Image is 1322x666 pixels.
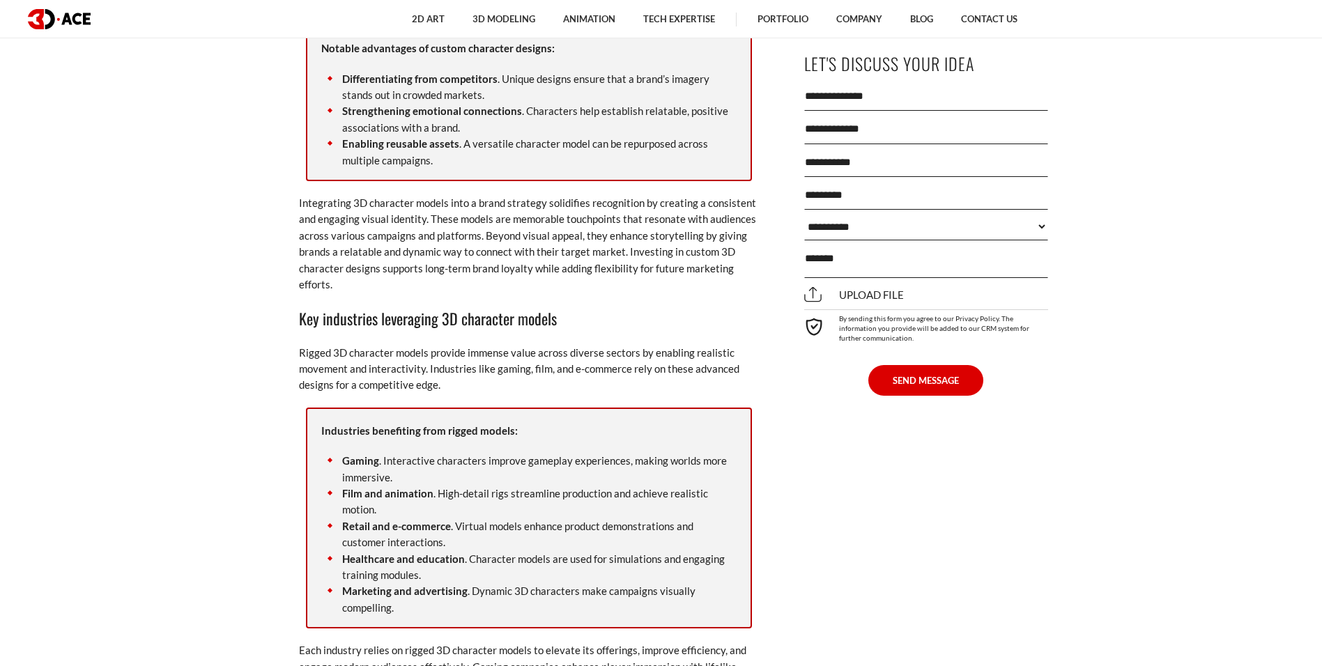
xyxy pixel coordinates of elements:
div: By sending this form you agree to our Privacy Policy. The information you provide will be added t... [804,309,1048,343]
span: Upload file [804,288,904,301]
strong: Marketing and advertising [342,584,468,597]
strong: Film and animation [342,487,433,499]
h3: Key industries leveraging 3D character models [299,307,759,330]
strong: Healthcare and education [342,552,465,565]
li: . Character models are used for simulations and engaging training modules. [321,551,737,584]
li: . Dynamic 3D characters make campaigns visually compelling. [321,583,737,616]
li: . Virtual models enhance product demonstrations and customer interactions. [321,518,737,551]
img: logo dark [28,9,91,29]
strong: Gaming [342,454,379,467]
p: Rigged 3D character models provide immense value across diverse sectors by enabling realistic mov... [299,345,759,394]
strong: Retail and e-commerce [342,520,451,532]
li: . High-detail rigs streamline production and achieve realistic motion. [321,486,737,518]
strong: Strengthening emotional connections [342,104,522,117]
p: Industries benefiting from rigged models: [321,423,737,439]
button: SEND MESSAGE [868,365,983,396]
p: Notable advantages of custom character designs: [321,40,737,56]
strong: Differentiating from competitors [342,72,498,85]
p: Integrating 3D character models into a brand strategy solidifies recognition by creating a consis... [299,195,759,293]
li: . Interactive characters improve gameplay experiences, making worlds more immersive. [321,453,737,486]
li: . A versatile character model can be repurposed across multiple campaigns. [321,136,737,169]
p: Let's Discuss Your Idea [804,48,1048,79]
strong: Enabling reusable assets [342,137,459,150]
li: . Unique designs ensure that a brand’s imagery stands out in crowded markets. [321,71,737,104]
li: . Characters help establish relatable, positive associations with a brand. [321,103,737,136]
